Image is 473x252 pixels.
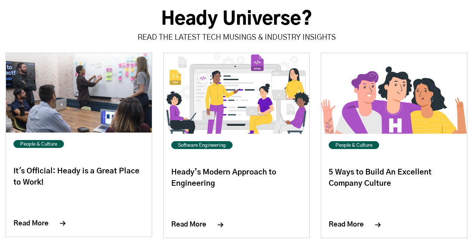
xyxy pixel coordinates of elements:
[171,141,233,149] a: Software Engineering
[164,53,310,149] img: featured_blog_image
[49,221,66,226] img: fill
[329,141,379,149] a: People & Culture
[13,140,64,148] a: People & Culture
[13,167,139,186] a: It's Official: Heady is a Great Place to Work!
[206,222,224,227] img: fill
[329,221,381,228] a: Read More
[171,221,224,228] a: Read More
[13,220,66,227] a: Read More
[364,222,381,227] img: fill
[321,53,467,161] img: featured_blog_image
[329,168,431,187] a: 5 Ways to Build An Excellent Company Culture
[171,168,276,187] a: Heady’s Modern Approach to Engineering
[6,53,152,133] img: featured_blog_image
[138,34,336,41] span: Read the Latest Tech Musings & Industry Insights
